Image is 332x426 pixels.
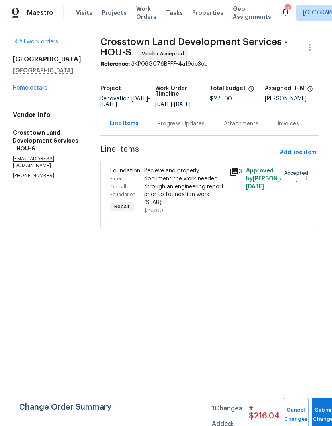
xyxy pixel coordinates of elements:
[285,5,290,13] div: 3
[100,102,117,107] span: [DATE]
[224,120,258,128] div: Attachments
[13,39,58,45] a: All work orders
[158,120,205,128] div: Progress Updates
[210,86,246,91] h5: Total Budget
[155,86,210,97] h5: Work Order Timeline
[280,148,316,158] span: Add line item
[100,60,319,68] div: 3KP06GC76BFFF-4a19dc3cb
[284,169,311,177] span: Accepted
[155,102,172,107] span: [DATE]
[13,129,81,152] h5: Crosstown Land Development Services - HOU-S
[265,96,320,102] div: [PERSON_NAME]
[76,9,92,17] span: Visits
[277,120,299,128] div: Invoices
[27,9,53,17] span: Maestro
[144,167,224,207] div: Recieve and properly document the work needed through an engineering report prior to foundation w...
[131,96,148,102] span: [DATE]
[142,50,187,58] span: Vendor Accepted
[110,168,140,174] span: Foundation
[102,9,127,17] span: Projects
[136,5,156,21] span: Work Orders
[277,145,319,160] button: Add line item
[166,10,183,16] span: Tasks
[100,86,121,91] h5: Project
[155,102,191,107] span: -
[110,176,135,197] span: Exterior Overall - Foundation
[100,37,287,57] span: Crosstown Land Development Services - HOU-S
[246,184,264,190] span: [DATE]
[229,167,242,176] div: 3
[233,5,271,21] span: Geo Assignments
[307,86,313,96] span: The hpm assigned to this work order.
[248,86,254,96] span: The total cost of line items that have been proposed by Opendoor. This sum includes line items th...
[13,85,47,91] a: Home details
[100,96,150,107] span: -
[265,86,305,91] h5: Assigned HPM
[246,168,305,190] span: Approved by [PERSON_NAME] on
[192,9,223,17] span: Properties
[144,208,163,213] span: $275.00
[174,102,191,107] span: [DATE]
[210,96,232,102] span: $275.00
[110,119,139,127] div: Line Items
[111,203,133,211] span: Repair
[100,96,150,107] span: Renovation
[100,61,130,67] b: Reference:
[13,111,81,119] h4: Vendor Info
[100,145,277,160] span: Line Items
